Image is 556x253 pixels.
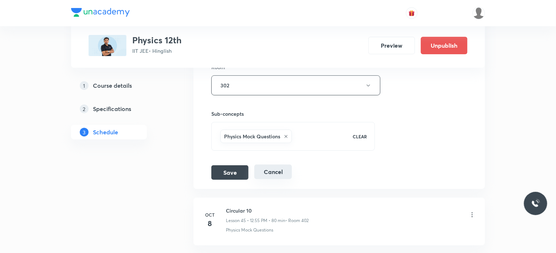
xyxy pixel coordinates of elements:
[71,78,170,93] a: 1Course details
[93,104,131,113] h5: Specifications
[132,47,181,55] p: IIT JEE • Hinglish
[211,165,248,180] button: Save
[226,207,309,214] h6: Circular 10
[93,128,118,137] h5: Schedule
[285,217,309,224] p: • Room 402
[71,8,130,17] img: Company Logo
[203,218,217,229] h4: 8
[93,81,132,90] h5: Course details
[368,37,415,54] button: Preview
[226,217,285,224] p: Lesson 45 • 12:55 PM • 80 min
[80,104,89,113] p: 2
[408,10,415,16] img: avatar
[89,35,126,56] img: EF8B34D6-6052-46C3-9154-387366CCFB3C_plus.png
[353,133,367,140] p: CLEAR
[203,212,217,218] h6: Oct
[226,227,273,233] p: Physics Mock Questions
[80,81,89,90] p: 1
[473,7,485,19] img: Dhirendra singh
[224,133,280,140] h6: Physics Mock Questions
[211,110,375,118] h6: Sub-concepts
[132,35,181,46] h3: Physics 12th
[406,7,418,19] button: avatar
[421,37,467,54] button: Unpublish
[80,128,89,137] p: 3
[531,199,540,208] img: ttu
[254,165,292,179] button: Cancel
[71,102,170,116] a: 2Specifications
[211,75,380,95] button: 302
[71,8,130,19] a: Company Logo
